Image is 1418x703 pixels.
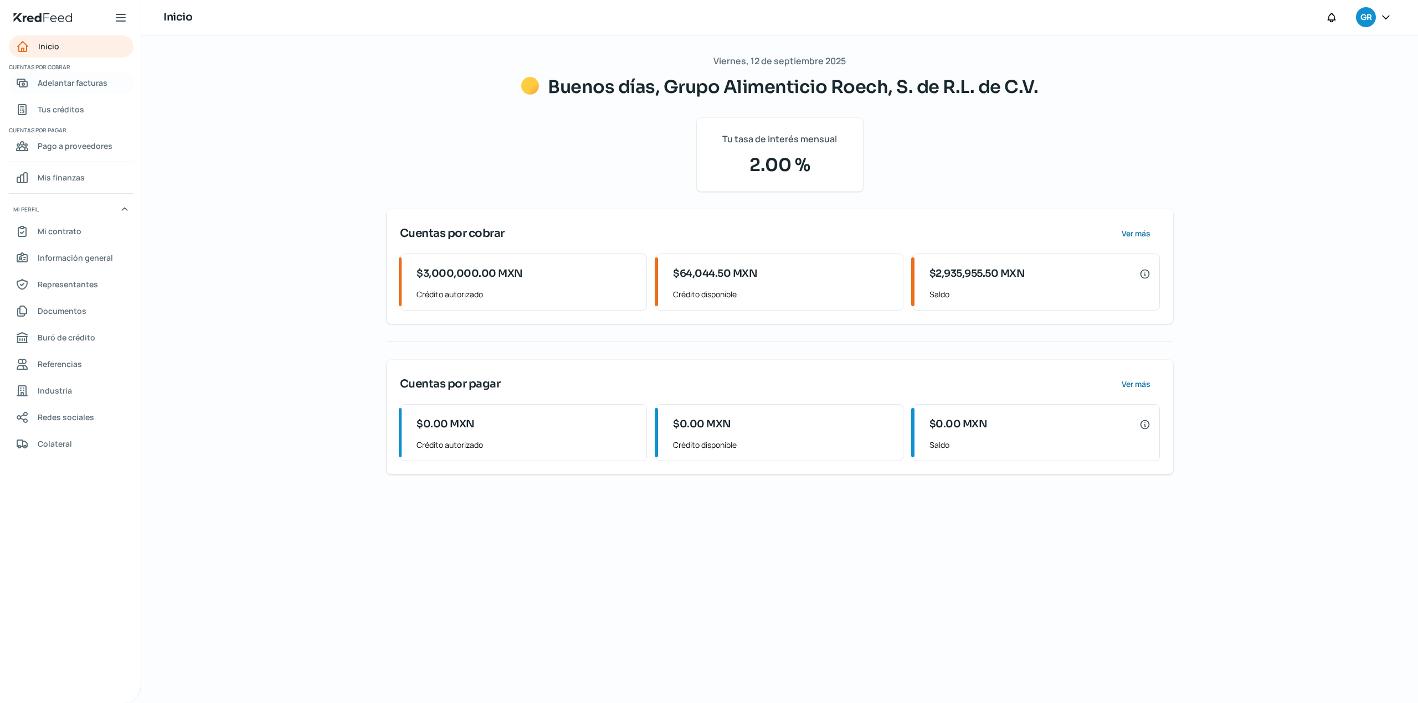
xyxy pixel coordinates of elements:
[38,251,113,265] span: Información general
[929,287,1150,301] span: Saldo
[38,170,85,184] span: Mis finanzas
[9,247,133,269] a: Información general
[9,135,133,157] a: Pago a proveedores
[722,131,837,147] span: Tu tasa de interés mensual
[9,167,133,189] a: Mis finanzas
[38,224,81,238] span: Mi contrato
[38,357,82,371] span: Referencias
[9,35,133,58] a: Inicio
[9,353,133,375] a: Referencias
[38,410,94,424] span: Redes sociales
[1122,380,1150,388] span: Ver más
[713,53,846,69] span: Viernes, 12 de septiembre 2025
[400,225,505,242] span: Cuentas por cobrar
[417,266,523,281] span: $3,000,000.00 MXN
[9,220,133,242] a: Mi contrato
[9,433,133,455] a: Colateral
[38,76,107,90] span: Adelantar facturas
[13,204,39,214] span: Mi perfil
[673,266,757,281] span: $64,044.50 MXN
[38,277,98,291] span: Representantes
[9,99,133,121] a: Tus créditos
[38,39,59,53] span: Inicio
[417,438,638,452] span: Crédito autorizado
[673,417,731,432] span: $0.00 MXN
[1360,11,1371,24] span: GR
[9,273,133,296] a: Representantes
[9,300,133,322] a: Documentos
[9,72,133,94] a: Adelantar facturas
[9,62,132,72] span: Cuentas por cobrar
[521,77,539,95] img: Saludos
[548,76,1038,98] span: Buenos días, Grupo Alimenticio Roech, S. de R.L. de C.V.
[417,417,475,432] span: $0.00 MXN
[9,406,133,428] a: Redes sociales
[38,102,84,116] span: Tus créditos
[1122,230,1150,237] span: Ver más
[673,287,894,301] span: Crédito disponible
[38,384,72,397] span: Industria
[400,376,501,392] span: Cuentas por pagar
[929,417,988,432] span: $0.00 MXN
[9,380,133,402] a: Industria
[38,304,86,318] span: Documentos
[9,327,133,349] a: Buró de crédito
[1113,373,1160,395] button: Ver más
[417,287,638,301] span: Crédito autorizado
[38,330,95,344] span: Buró de crédito
[710,152,850,178] span: 2.00 %
[163,9,192,25] h1: Inicio
[929,266,1025,281] span: $2,935,955.50 MXN
[38,437,72,451] span: Colateral
[1113,223,1160,245] button: Ver más
[673,438,894,452] span: Crédito disponible
[929,438,1150,452] span: Saldo
[38,139,112,153] span: Pago a proveedores
[9,125,132,135] span: Cuentas por pagar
